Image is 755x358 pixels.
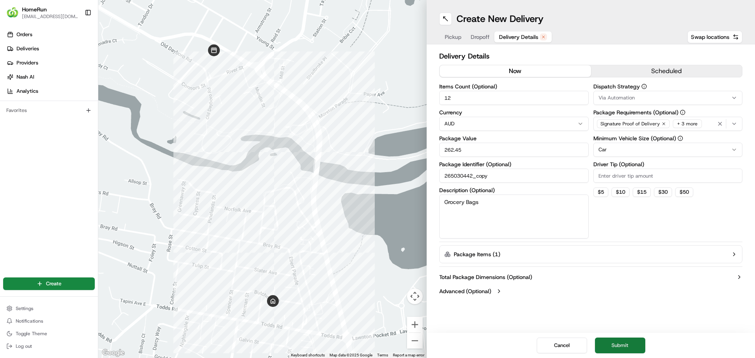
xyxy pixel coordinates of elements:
[55,133,95,139] a: Powered byPylon
[78,133,95,139] span: Pylon
[17,45,39,52] span: Deliveries
[471,33,490,41] span: Dropoff
[633,187,651,197] button: $15
[22,13,78,20] button: [EMAIL_ADDRESS][DOMAIN_NAME]
[3,57,98,69] a: Providers
[499,33,538,41] span: Delivery Details
[66,115,73,121] div: 💻
[3,28,98,41] a: Orders
[8,8,24,24] img: Nash
[16,330,47,337] span: Toggle Theme
[537,338,587,353] button: Cancel
[100,348,126,358] img: Google
[439,91,589,105] input: Enter number of items
[291,352,325,358] button: Keyboard shortcuts
[439,51,742,62] h2: Delivery Details
[3,104,95,117] div: Favorites
[8,75,22,89] img: 1736555255976-a54dd68f-1ca7-489b-9aae-adbdc363a1c4
[407,288,423,304] button: Map camera controls
[377,353,388,357] a: Terms
[439,169,589,183] input: Enter package identifier
[27,75,129,83] div: Start new chat
[593,162,743,167] label: Driver Tip (Optional)
[593,110,743,115] label: Package Requirements (Optional)
[3,303,95,314] button: Settings
[8,115,14,121] div: 📗
[16,114,60,122] span: Knowledge Base
[74,114,126,122] span: API Documentation
[600,121,660,127] span: Signature Proof of Delivery
[673,119,702,128] div: + 3 more
[134,77,143,87] button: Start new chat
[17,31,32,38] span: Orders
[407,317,423,332] button: Zoom in
[439,84,589,89] label: Items Count (Optional)
[8,31,143,44] p: Welcome 👋
[439,136,589,141] label: Package Value
[439,143,589,157] input: Enter package value
[591,65,742,77] button: scheduled
[439,287,491,295] label: Advanced (Optional)
[439,187,589,193] label: Description (Optional)
[445,33,461,41] span: Pickup
[593,187,608,197] button: $5
[3,71,98,83] a: Nash AI
[3,328,95,339] button: Toggle Theme
[439,273,532,281] label: Total Package Dimensions (Optional)
[6,6,19,19] img: HomeRun
[595,338,645,353] button: Submit
[439,245,742,263] button: Package Items (1)
[593,84,743,89] label: Dispatch Strategy
[330,353,372,357] span: Map data ©2025 Google
[407,333,423,349] button: Zoom out
[593,169,743,183] input: Enter driver tip amount
[3,277,95,290] button: Create
[20,51,130,59] input: Clear
[16,343,32,349] span: Log out
[3,341,95,352] button: Log out
[3,3,81,22] button: HomeRunHomeRun[EMAIL_ADDRESS][DOMAIN_NAME]
[680,110,685,115] button: Package Requirements (Optional)
[439,287,742,295] button: Advanced (Optional)
[598,94,635,101] span: Via Automation
[641,84,647,89] button: Dispatch Strategy
[27,83,99,89] div: We're available if you need us!
[687,31,742,43] button: Swap locations
[611,187,630,197] button: $10
[654,187,672,197] button: $30
[5,111,63,125] a: 📗Knowledge Base
[691,33,729,41] span: Swap locations
[63,111,129,125] a: 💻API Documentation
[16,305,33,312] span: Settings
[678,136,683,141] button: Minimum Vehicle Size (Optional)
[3,42,98,55] a: Deliveries
[593,91,743,105] button: Via Automation
[17,88,38,95] span: Analytics
[22,6,47,13] button: HomeRun
[454,250,500,258] label: Package Items ( 1 )
[393,353,424,357] a: Report a map error
[439,273,742,281] button: Total Package Dimensions (Optional)
[3,85,98,97] a: Analytics
[17,73,34,81] span: Nash AI
[46,280,61,287] span: Create
[439,195,589,239] textarea: Grocery Bags
[440,65,591,77] button: now
[439,162,589,167] label: Package Identifier (Optional)
[16,318,43,324] span: Notifications
[439,110,589,115] label: Currency
[593,117,743,131] button: Signature Proof of Delivery+ 3 more
[17,59,38,66] span: Providers
[675,187,693,197] button: $50
[593,136,743,141] label: Minimum Vehicle Size (Optional)
[100,348,126,358] a: Open this area in Google Maps (opens a new window)
[457,13,543,25] h1: Create New Delivery
[3,316,95,327] button: Notifications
